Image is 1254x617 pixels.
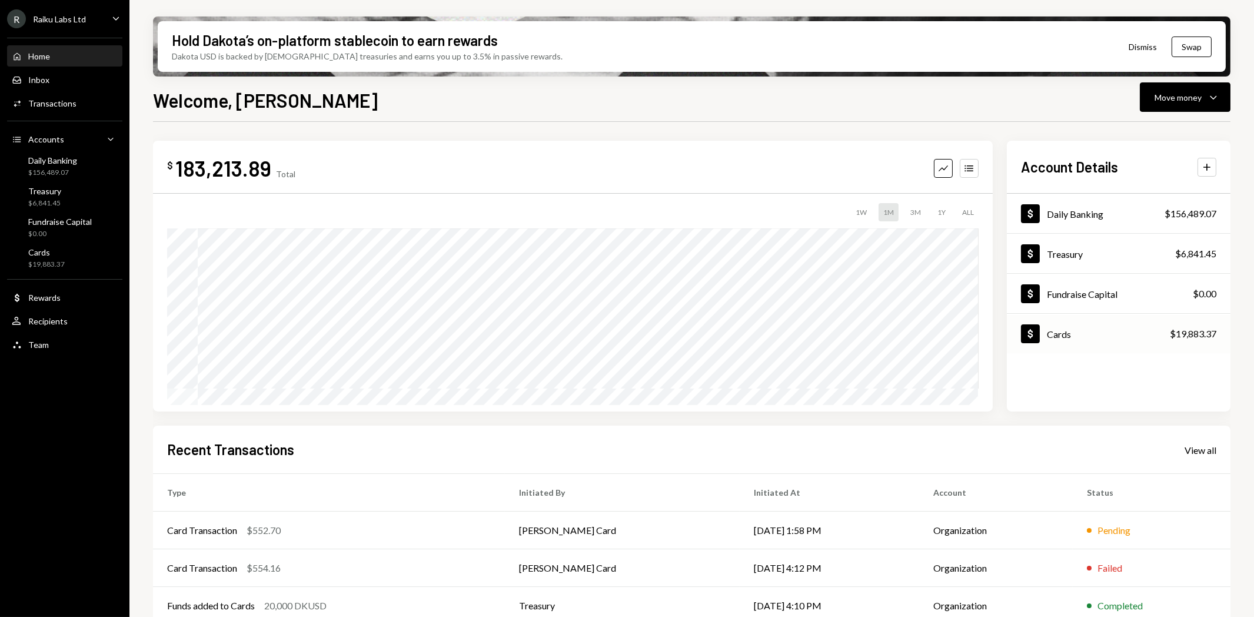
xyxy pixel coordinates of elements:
a: Inbox [7,69,122,90]
td: [PERSON_NAME] Card [505,512,740,549]
th: Account [919,474,1073,512]
a: Recipients [7,310,122,331]
a: Team [7,334,122,355]
div: Recipients [28,316,68,326]
td: [DATE] 1:58 PM [740,512,919,549]
td: [PERSON_NAME] Card [505,549,740,587]
a: Fundraise Capital$0.00 [1007,274,1230,313]
div: 1M [879,203,899,221]
div: Raiku Labs Ltd [33,14,86,24]
div: Team [28,340,49,350]
div: Hold Dakota’s on-platform stablecoin to earn rewards [172,31,498,50]
div: Home [28,51,50,61]
div: Pending [1097,523,1130,538]
div: $0.00 [1193,287,1216,301]
div: Fundraise Capital [1047,288,1117,300]
th: Status [1073,474,1230,512]
div: Completed [1097,599,1143,613]
a: Accounts [7,128,122,150]
div: Rewards [28,293,61,303]
div: $6,841.45 [28,198,61,208]
div: $19,883.37 [1170,327,1216,341]
div: $552.70 [247,523,281,538]
a: Rewards [7,287,122,308]
td: [DATE] 4:12 PM [740,549,919,587]
div: Transactions [28,98,76,108]
div: Cards [28,247,65,257]
div: 1Y [933,203,950,221]
div: Treasury [1047,248,1083,260]
a: Daily Banking$156,489.07 [1007,194,1230,233]
div: View all [1185,444,1216,456]
button: Dismiss [1114,33,1172,61]
div: Funds added to Cards [167,599,255,613]
th: Type [153,474,505,512]
div: Treasury [28,186,61,196]
h2: Recent Transactions [167,440,294,459]
a: Treasury$6,841.45 [1007,234,1230,273]
a: Treasury$6,841.45 [7,183,122,211]
div: Inbox [28,75,49,85]
div: $554.16 [247,561,281,575]
th: Initiated By [505,474,740,512]
th: Initiated At [740,474,919,512]
td: Organization [919,512,1073,549]
h2: Account Details [1021,157,1118,177]
div: Cards [1047,329,1071,340]
div: Failed [1097,561,1122,575]
div: 20,000 DKUSD [264,599,327,613]
a: View all [1185,443,1216,456]
div: $156,489.07 [1165,207,1216,221]
a: Cards$19,883.37 [7,244,122,272]
button: Move money [1140,82,1230,112]
div: $156,489.07 [28,168,77,178]
div: Total [276,169,295,179]
div: Card Transaction [167,523,237,538]
div: $ [167,160,173,171]
a: Home [7,45,122,67]
div: ALL [957,203,979,221]
div: $19,883.37 [28,260,65,270]
h1: Welcome, [PERSON_NAME] [153,88,378,112]
div: Fundraise Capital [28,217,92,227]
td: Organization [919,549,1073,587]
div: Daily Banking [28,155,77,165]
div: Move money [1155,91,1202,104]
a: Cards$19,883.37 [1007,314,1230,353]
button: Swap [1172,37,1212,57]
div: R [7,9,26,28]
a: Fundraise Capital$0.00 [7,213,122,241]
div: Accounts [28,134,64,144]
div: 3M [906,203,926,221]
div: $6,841.45 [1175,247,1216,261]
div: 183,213.89 [175,155,271,181]
div: Dakota USD is backed by [DEMOGRAPHIC_DATA] treasuries and earns you up to 3.5% in passive rewards. [172,50,563,62]
div: Card Transaction [167,561,237,575]
div: Daily Banking [1047,208,1103,220]
a: Transactions [7,92,122,114]
div: $0.00 [28,229,92,239]
a: Daily Banking$156,489.07 [7,152,122,180]
div: 1W [851,203,872,221]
